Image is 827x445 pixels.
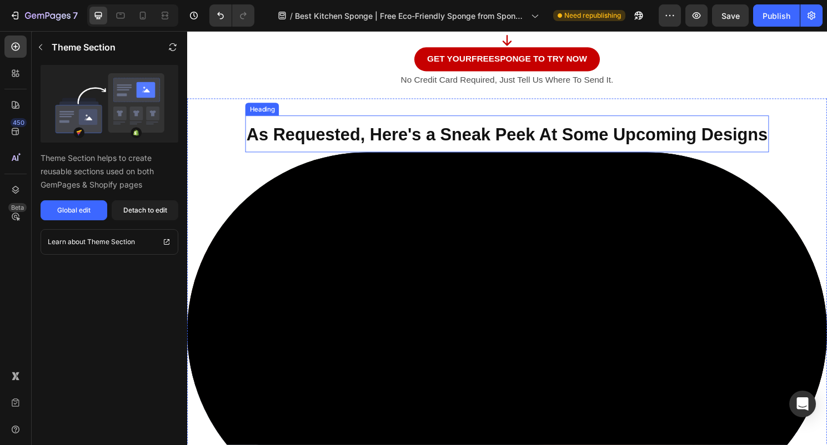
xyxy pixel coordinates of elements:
p: Theme Section helps to create reusable sections used on both GemPages & Shopify pages [41,151,178,191]
a: Learn about Theme Section [41,229,178,255]
div: Global edit [57,205,91,215]
button: Save [712,4,749,27]
div: Publish [763,10,790,22]
strong: As Requested, Here's a Sneak Peek At Some Upcoming Designs [62,98,604,118]
div: Open Intercom Messenger [789,391,816,417]
div: Detach to edit [123,205,167,215]
div: Heading [63,77,93,87]
button: Detach to edit [112,200,178,220]
span: Need republishing [564,11,621,21]
span: Save [721,11,740,21]
p: 7 [73,9,78,22]
button: Publish [753,4,800,27]
span: Best Kitchen Sponge | Free Eco-Friendly Sponge from SpongeMail [295,10,527,22]
button: 7 [4,4,83,27]
div: Beta [8,203,27,212]
div: Undo/Redo [209,4,254,27]
span: / [290,10,293,22]
p: Learn about [48,236,86,247]
p: Theme Section [87,236,135,247]
button: Global edit [41,200,107,220]
iframe: Design area [187,31,827,445]
div: 450 [11,118,27,127]
p: Theme Section [52,41,116,54]
p: No Credit Card Required, Just Tell Us Where To Send It. [1,43,665,59]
